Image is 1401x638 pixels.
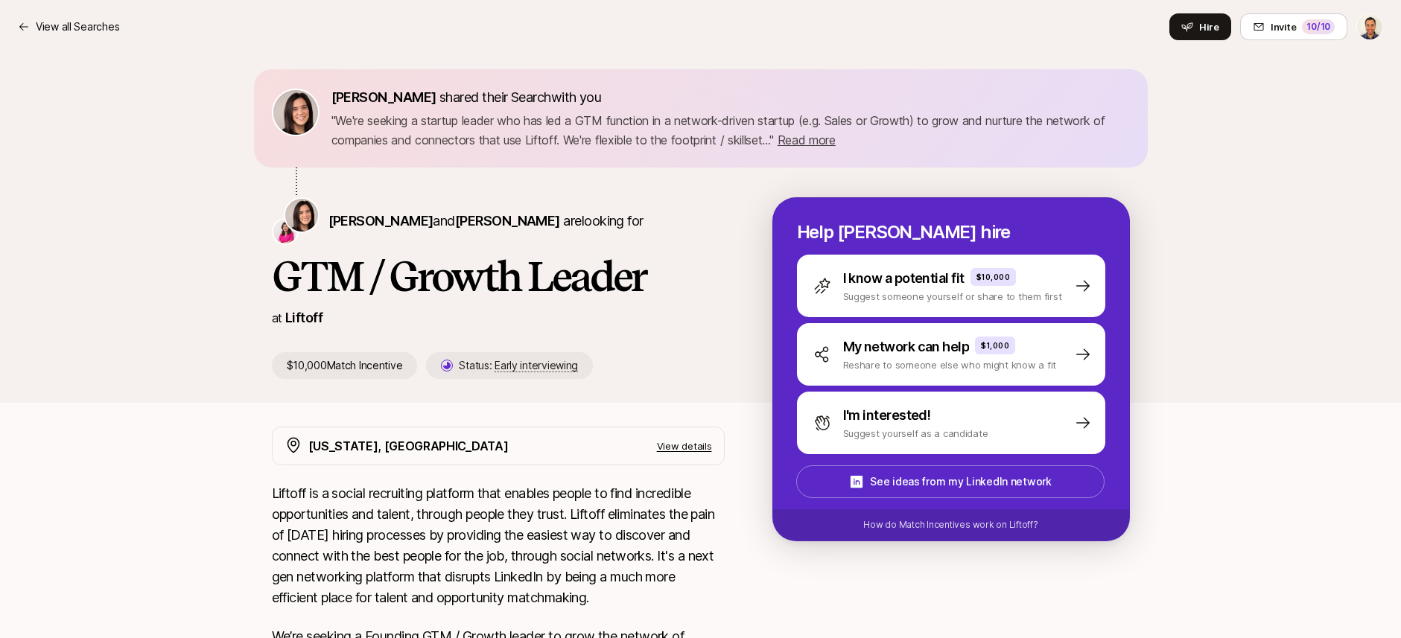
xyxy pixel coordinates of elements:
[272,254,725,299] h1: GTM / Growth Leader
[459,357,578,374] p: Status:
[778,133,836,147] span: Read more
[1357,14,1382,39] img: Craig Nestler
[843,289,1062,304] p: Suggest someone yourself or share to them first
[843,357,1057,372] p: Reshare to someone else who might know a fit
[863,518,1038,532] p: How do Match Incentives work on Liftoff?
[331,111,1130,150] p: " We're seeking a startup leader who has led a GTM function in a network-driven startup (e.g. Sal...
[272,308,282,328] p: at
[331,89,436,105] span: [PERSON_NAME]
[495,359,578,372] span: Early interviewing
[1240,13,1347,40] button: Invite10/10
[308,436,509,456] p: [US_STATE], [GEOGRAPHIC_DATA]
[272,483,725,608] p: Liftoff is a social recruiting platform that enables people to find incredible opportunities and ...
[455,213,560,229] span: [PERSON_NAME]
[1169,13,1231,40] button: Hire
[843,336,970,357] p: My network can help
[273,90,318,135] img: 71d7b91d_d7cb_43b4_a7ea_a9b2f2cc6e03.jpg
[551,89,602,105] span: with you
[1199,19,1219,34] span: Hire
[981,339,1009,351] p: $1,000
[843,426,988,441] p: Suggest yourself as a candidate
[273,220,297,243] img: Emma Frane
[1356,13,1383,40] button: Craig Nestler
[796,465,1105,498] button: See ideas from my LinkedIn network
[285,199,318,232] img: Eleanor Morgan
[870,473,1051,491] p: See ideas from my LinkedIn network
[285,310,323,325] a: Liftoff
[331,87,608,108] p: shared their Search
[657,438,712,453] p: View details
[1271,19,1296,34] span: Invite
[272,352,418,379] p: $10,000 Match Incentive
[976,271,1011,283] p: $10,000
[1302,19,1335,34] div: 10 /10
[843,405,931,426] p: I'm interested!
[797,222,1105,243] p: Help [PERSON_NAME] hire
[328,213,433,229] span: [PERSON_NAME]
[328,211,644,232] p: are looking for
[36,18,119,36] p: View all Searches
[843,268,965,289] p: I know a potential fit
[433,213,559,229] span: and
